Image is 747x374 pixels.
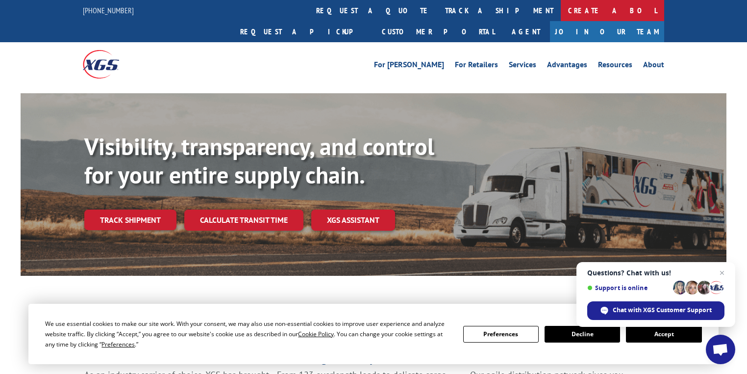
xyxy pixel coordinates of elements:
b: Visibility, transparency, and control for your entire supply chain. [84,131,434,190]
div: Cookie Consent Prompt [28,304,719,364]
a: Services [509,61,536,72]
a: Track shipment [84,210,176,230]
div: We use essential cookies to make our site work. With your consent, we may also use non-essential ... [45,319,451,349]
button: Accept [626,326,701,343]
a: For [PERSON_NAME] [374,61,444,72]
button: Decline [545,326,620,343]
a: About [643,61,664,72]
a: Resources [598,61,632,72]
a: XGS ASSISTANT [311,210,395,231]
span: Close chat [716,267,728,279]
a: Advantages [547,61,587,72]
a: For Retailers [455,61,498,72]
span: Preferences [101,340,135,348]
span: Support is online [587,284,670,292]
a: Agent [502,21,550,42]
a: [PHONE_NUMBER] [83,5,134,15]
div: Open chat [706,335,735,364]
a: Calculate transit time [184,210,303,231]
span: Cookie Policy [298,330,334,338]
div: Chat with XGS Customer Support [587,301,724,320]
a: Customer Portal [374,21,502,42]
span: Chat with XGS Customer Support [613,306,712,315]
a: Join Our Team [550,21,664,42]
span: Questions? Chat with us! [587,269,724,277]
button: Preferences [463,326,539,343]
a: Request a pickup [233,21,374,42]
